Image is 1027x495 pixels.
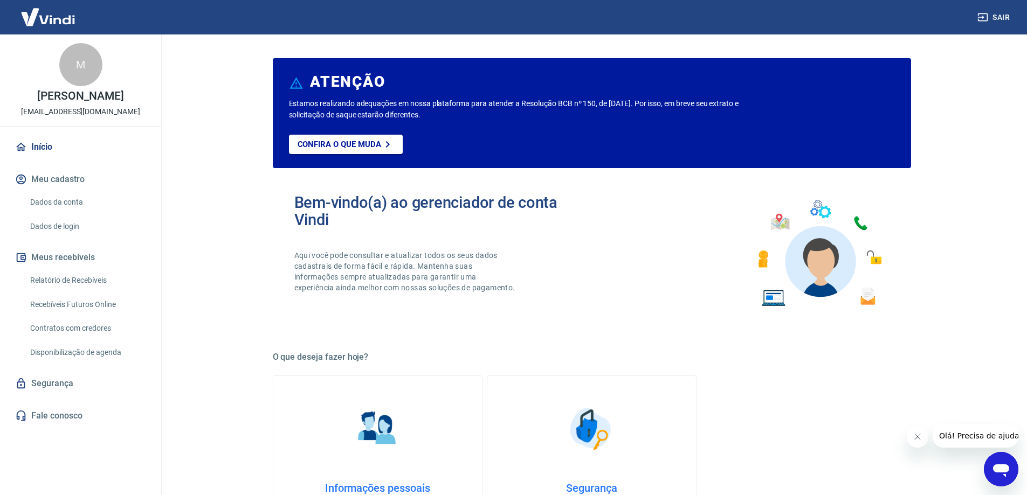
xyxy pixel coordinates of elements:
[975,8,1014,27] button: Sair
[13,246,148,269] button: Meus recebíveis
[13,1,83,33] img: Vindi
[564,402,618,456] img: Segurança
[21,106,140,117] p: [EMAIL_ADDRESS][DOMAIN_NAME]
[6,8,91,16] span: Olá! Precisa de ajuda?
[13,168,148,191] button: Meu cadastro
[26,215,148,238] a: Dados de login
[294,194,592,228] h2: Bem-vindo(a) ao gerenciador de conta Vindi
[289,98,774,121] p: Estamos realizando adequações em nossa plataforma para atender a Resolução BCB nº 150, de [DATE]....
[26,317,148,339] a: Contratos com credores
[289,135,403,154] a: Confira o que muda
[13,372,148,395] a: Segurança
[291,482,465,494] h4: Informações pessoais
[748,194,890,313] img: Imagem de um avatar masculino com diversos icones exemplificando as funcionalidades do gerenciado...
[350,402,404,456] img: Informações pessoais
[298,140,381,149] p: Confira o que muda
[907,426,928,448] iframe: Fechar mensagem
[13,135,148,159] a: Início
[26,191,148,213] a: Dados da conta
[933,424,1018,448] iframe: Mensagem da empresa
[984,452,1018,486] iframe: Botão para abrir a janela de mensagens
[26,294,148,316] a: Recebíveis Futuros Online
[505,482,679,494] h4: Segurança
[37,90,123,102] p: [PERSON_NAME]
[273,352,911,362] h5: O que deseja fazer hoje?
[26,341,148,364] a: Disponibilização de agenda
[310,76,385,87] h6: ATENÇÃO
[294,250,518,293] p: Aqui você pode consultar e atualizar todos os seus dados cadastrais de forma fácil e rápida. Mant...
[26,269,148,291] a: Relatório de Recebíveis
[59,43,102,86] div: M
[13,404,148,428] a: Fale conosco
